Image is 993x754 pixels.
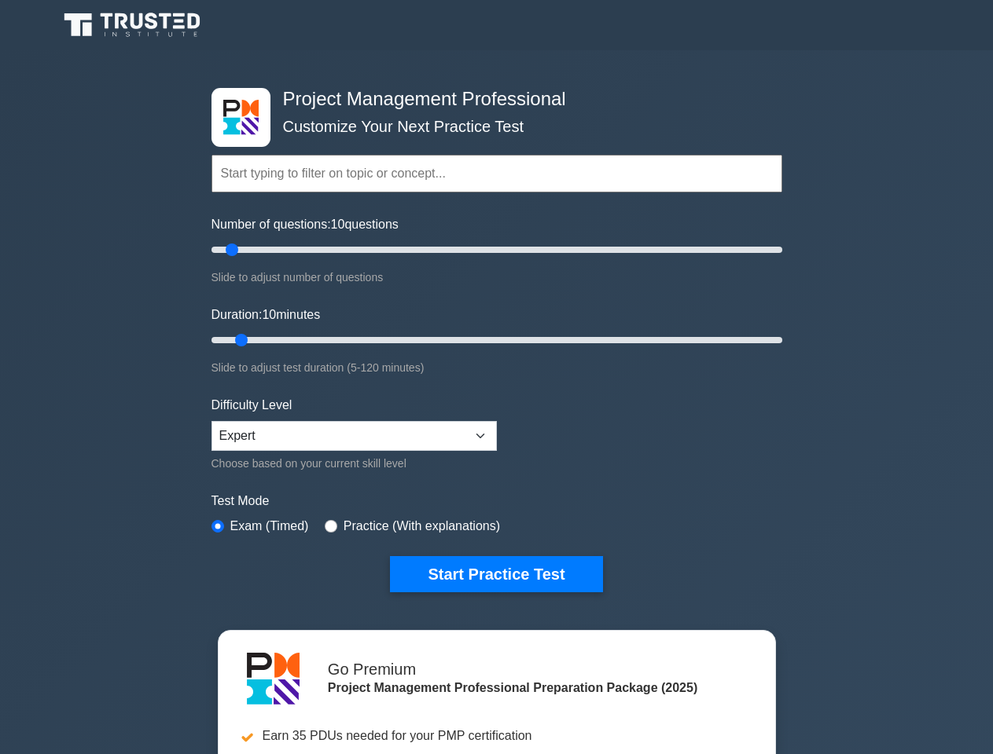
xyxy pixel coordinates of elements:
[211,358,782,377] div: Slide to adjust test duration (5-120 minutes)
[331,218,345,231] span: 10
[211,215,399,234] label: Number of questions: questions
[211,396,292,415] label: Difficulty Level
[211,492,782,511] label: Test Mode
[390,556,602,592] button: Start Practice Test
[344,517,500,536] label: Practice (With explanations)
[262,308,276,321] span: 10
[211,306,321,324] label: Duration: minutes
[211,268,782,287] div: Slide to adjust number of questions
[230,517,309,536] label: Exam (Timed)
[211,454,497,473] div: Choose based on your current skill level
[211,155,782,192] input: Start typing to filter on topic or concept...
[277,88,705,111] h4: Project Management Professional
